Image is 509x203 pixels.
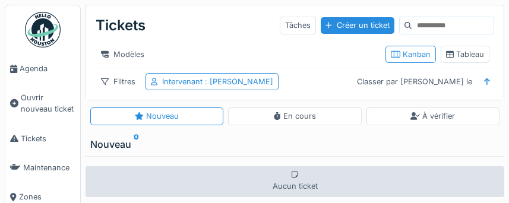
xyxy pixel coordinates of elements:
[21,133,75,144] span: Tickets
[86,166,504,197] div: Aucun ticket
[90,137,499,151] div: Nouveau
[410,110,455,122] div: À vérifier
[446,49,484,60] div: Tableau
[5,54,80,83] a: Agenda
[321,17,394,33] div: Créer un ticket
[20,63,75,74] span: Agenda
[162,76,273,87] div: Intervenant
[21,92,75,115] span: Ouvrir nouveau ticket
[96,46,150,63] div: Modèles
[5,153,80,182] a: Maintenance
[5,83,80,123] a: Ouvrir nouveau ticket
[274,110,315,122] div: En cours
[96,73,141,90] div: Filtres
[5,124,80,153] a: Tickets
[203,77,273,86] span: : [PERSON_NAME]
[19,191,75,202] span: Zones
[352,73,478,90] div: Classer par [PERSON_NAME] le
[96,10,146,41] div: Tickets
[280,17,316,34] div: Tâches
[23,162,75,173] span: Maintenance
[25,12,61,47] img: Badge_color-CXgf-gQk.svg
[134,137,139,151] sup: 0
[135,110,178,122] div: Nouveau
[391,49,431,60] div: Kanban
